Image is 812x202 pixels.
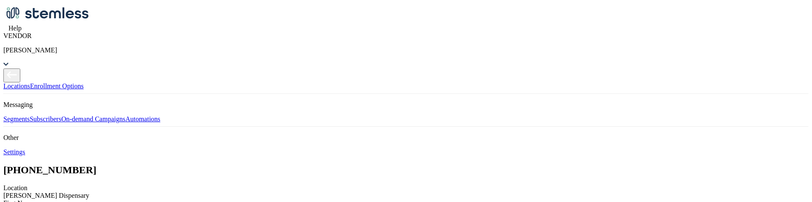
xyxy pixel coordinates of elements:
[3,46,809,54] p: [PERSON_NAME]
[3,101,809,109] p: Messaging
[770,161,812,202] iframe: Chat Widget
[30,82,84,90] a: Enrollment Options
[3,148,25,156] a: Settings
[3,184,27,191] label: Location
[3,164,809,176] h2: [PHONE_NUMBER]
[3,115,30,123] a: Segments
[3,3,89,23] img: logo-dark-0685b13c.svg
[3,134,809,142] p: Other
[8,25,22,32] span: Help
[3,62,8,67] img: icon_down-arrow-small-66adaf34.svg
[3,82,30,90] a: Locations
[3,192,89,199] span: [PERSON_NAME] Dispensary
[30,115,61,123] a: Subscribers
[61,115,126,123] a: On-demand Campaigns
[7,70,17,80] img: icon-arrow-back-accent-c549486e.svg
[125,115,160,123] a: Automations
[3,25,8,30] img: icon-help-white-03924b79.svg
[3,32,809,40] div: VENDOR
